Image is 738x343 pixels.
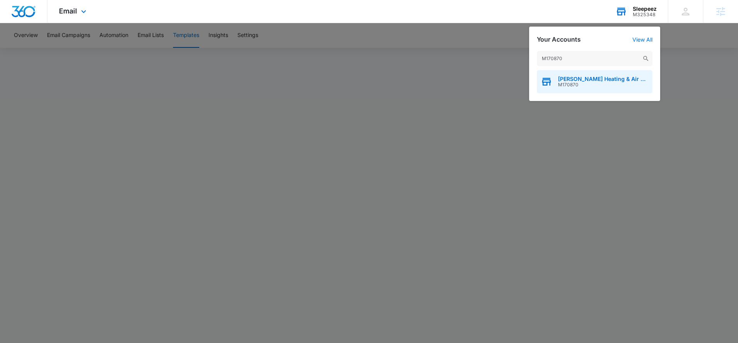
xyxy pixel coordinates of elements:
[633,12,657,17] div: account id
[558,82,649,87] span: M170870
[558,76,649,82] span: [PERSON_NAME] Heating & Air Conditioning
[537,70,652,93] button: [PERSON_NAME] Heating & Air ConditioningM170870
[59,7,77,15] span: Email
[633,6,657,12] div: account name
[632,36,652,43] a: View All
[537,36,581,43] h2: Your Accounts
[537,51,652,66] input: Search Accounts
